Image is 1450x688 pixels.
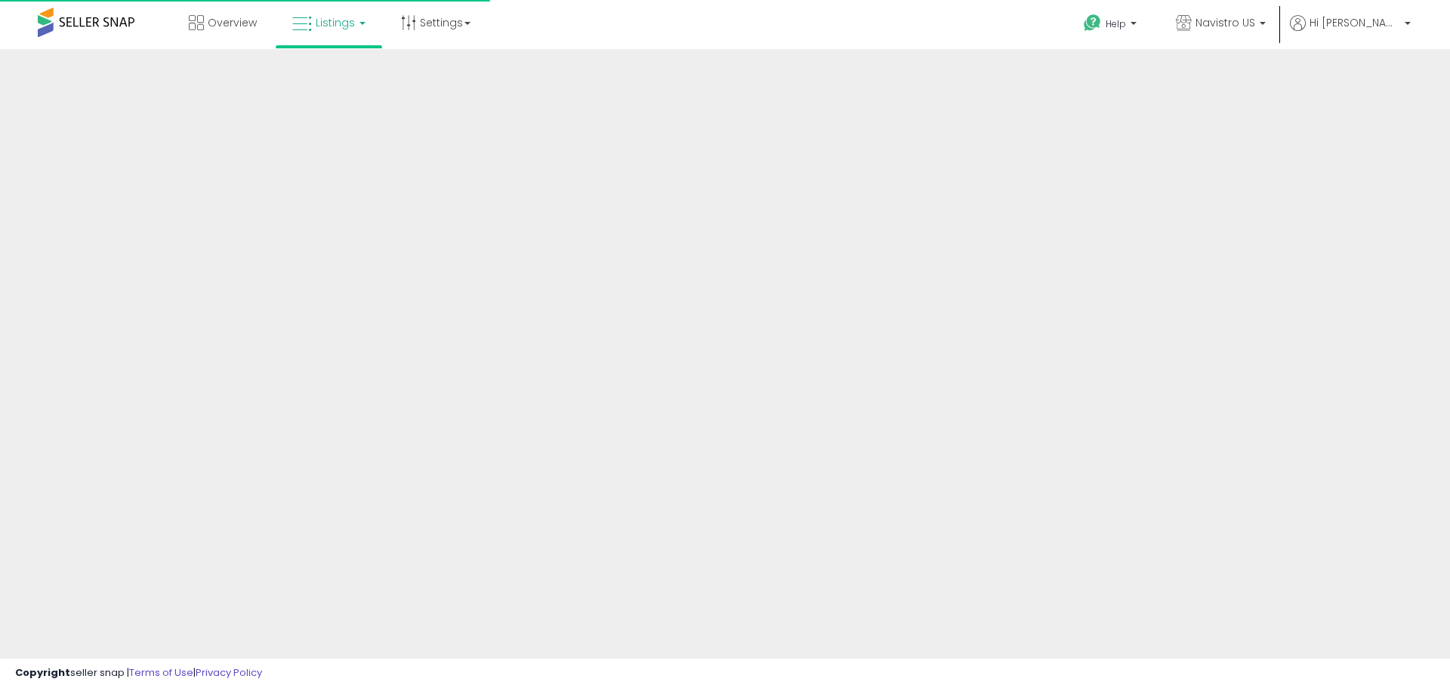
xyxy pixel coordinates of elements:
a: Help [1072,2,1152,49]
a: Privacy Policy [196,665,262,680]
span: Navistro US [1195,15,1255,30]
div: seller snap | | [15,666,262,680]
span: Overview [208,15,257,30]
a: Hi [PERSON_NAME] [1290,15,1411,49]
span: Listings [316,15,355,30]
i: Get Help [1083,14,1102,32]
strong: Copyright [15,665,70,680]
span: Hi [PERSON_NAME] [1310,15,1400,30]
a: Terms of Use [129,665,193,680]
span: Help [1106,17,1126,30]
